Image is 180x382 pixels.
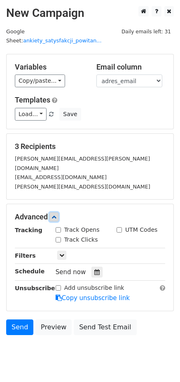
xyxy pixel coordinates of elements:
div: Widżet czatu [139,342,180,382]
strong: Unsubscribe [15,285,55,291]
a: Templates [15,95,50,104]
a: Copy unsubscribe link [56,294,130,302]
strong: Schedule [15,268,44,275]
h5: Advanced [15,212,165,221]
span: Daily emails left: 31 [119,27,174,36]
strong: Filters [15,252,36,259]
a: Daily emails left: 31 [119,28,174,35]
label: Track Opens [64,226,100,234]
small: [PERSON_NAME][EMAIL_ADDRESS][PERSON_NAME][DOMAIN_NAME] [15,156,150,171]
label: Add unsubscribe link [64,284,124,292]
small: Google Sheet: [6,28,101,44]
h5: 3 Recipients [15,142,165,151]
label: UTM Codes [125,226,157,234]
h5: Variables [15,63,84,72]
a: Load... [15,108,47,121]
a: Preview [35,319,72,335]
strong: Tracking [15,227,42,233]
a: Copy/paste... [15,75,65,87]
a: ankiety_satysfakcji_powitan... [23,37,101,44]
a: Send Test Email [74,319,136,335]
iframe: Chat Widget [139,342,180,382]
h2: New Campaign [6,6,174,20]
a: Send [6,319,33,335]
label: Track Clicks [64,235,98,244]
small: [EMAIL_ADDRESS][DOMAIN_NAME] [15,174,107,180]
span: Send now [56,268,86,276]
h5: Email column [96,63,166,72]
small: [PERSON_NAME][EMAIL_ADDRESS][DOMAIN_NAME] [15,184,150,190]
button: Save [59,108,81,121]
